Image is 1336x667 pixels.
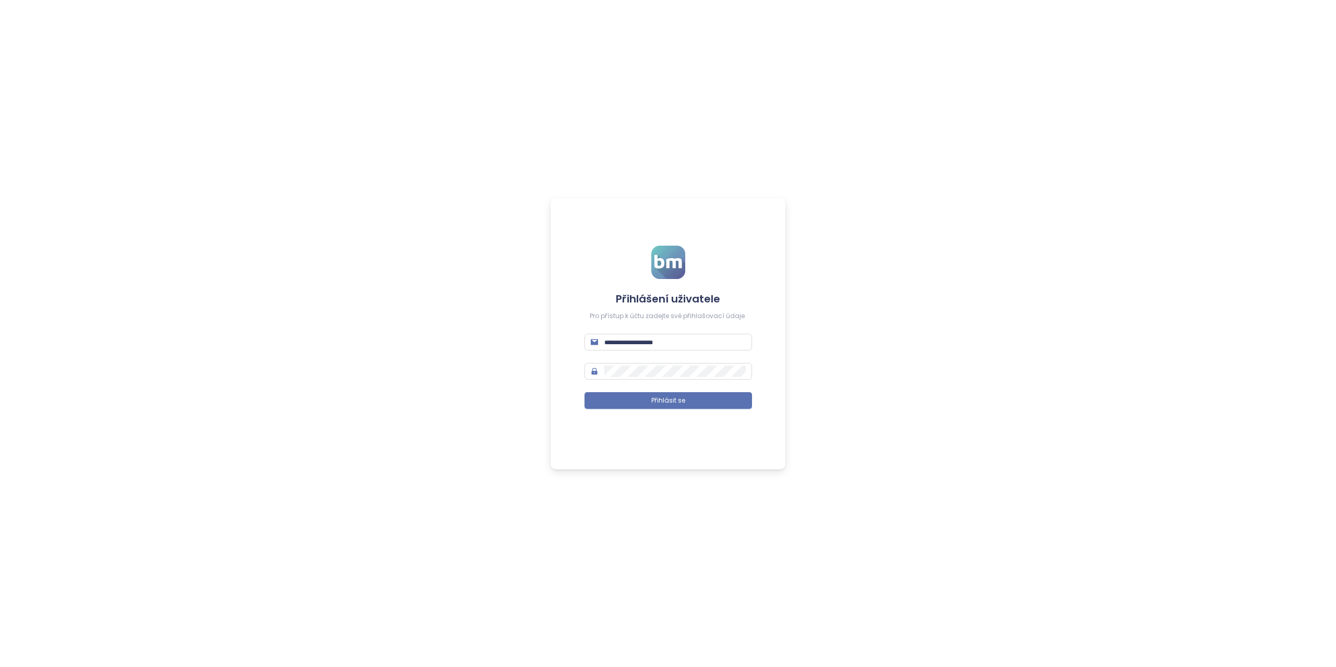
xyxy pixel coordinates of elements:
[584,311,752,321] div: Pro přístup k účtu zadejte své přihlašovací údaje.
[584,392,752,409] button: Přihlásit se
[591,368,598,375] span: lock
[651,246,685,279] img: logo
[591,338,598,346] span: mail
[584,292,752,306] h4: Přihlášení uživatele
[651,396,685,406] span: Přihlásit se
